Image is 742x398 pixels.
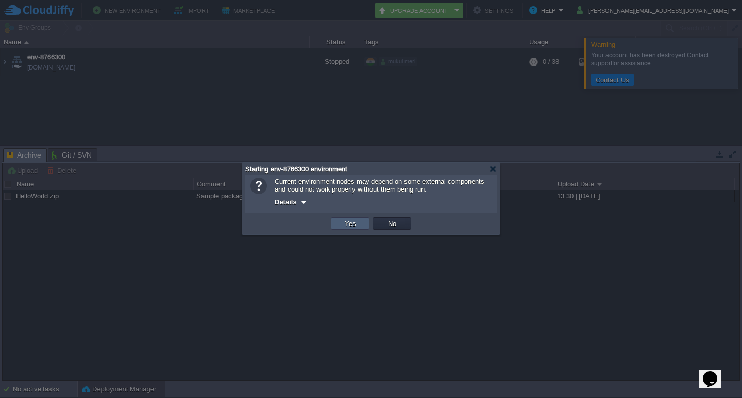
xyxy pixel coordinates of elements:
[275,198,297,206] span: Details
[275,178,484,193] span: Current environment nodes may depend on some external components and could not work properly with...
[342,219,359,228] button: Yes
[385,219,399,228] button: No
[699,357,732,388] iframe: chat widget
[245,165,347,173] span: Starting env-8766300 environment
